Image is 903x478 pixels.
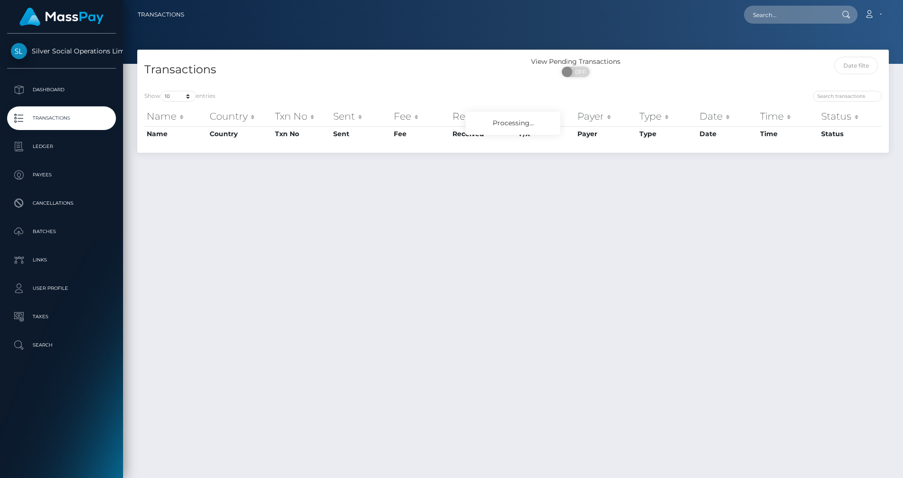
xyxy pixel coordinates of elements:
p: Payees [11,168,112,182]
th: Fee [391,107,450,126]
h4: Transactions [144,61,506,78]
input: Search transactions [813,91,882,102]
div: View Pending Transactions [513,57,638,67]
th: Sent [331,126,391,141]
p: Dashboard [11,83,112,97]
th: Fee [391,126,450,141]
th: Type [637,107,698,126]
p: Batches [11,225,112,239]
th: Date [697,107,758,126]
a: Links [7,248,116,272]
a: Dashboard [7,78,116,102]
p: Cancellations [11,196,112,210]
th: Sent [331,107,391,126]
th: Payer [575,107,637,126]
th: Date [697,126,758,141]
a: Transactions [138,5,184,25]
th: Country [207,126,273,141]
th: Time [758,107,819,126]
a: Search [7,333,116,357]
a: Ledger [7,135,116,158]
a: Taxes [7,305,116,329]
th: Name [144,107,207,126]
label: Show entries [144,91,215,102]
a: Batches [7,220,116,243]
th: Received [450,107,517,126]
p: Search [11,338,112,352]
p: Taxes [11,310,112,324]
p: Links [11,253,112,267]
div: Processing... [466,112,560,135]
input: Search... [744,6,833,24]
p: Ledger [11,139,112,154]
a: Cancellations [7,191,116,215]
a: Payees [7,163,116,187]
th: Status [819,126,882,141]
th: F/X [517,107,575,126]
th: Type [637,126,698,141]
img: MassPay Logo [19,8,104,26]
input: Date filter [834,57,878,74]
p: User Profile [11,281,112,295]
th: Payer [575,126,637,141]
p: Transactions [11,111,112,125]
a: User Profile [7,277,116,300]
span: Silver Social Operations Limited [7,47,116,55]
th: Country [207,107,273,126]
th: Txn No [273,107,331,126]
th: Received [450,126,517,141]
th: Name [144,126,207,141]
th: Txn No [273,126,331,141]
select: Showentries [160,91,196,102]
a: Transactions [7,106,116,130]
span: OFF [567,67,591,77]
img: Silver Social Operations Limited [11,43,27,59]
th: Time [758,126,819,141]
th: Status [819,107,882,126]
